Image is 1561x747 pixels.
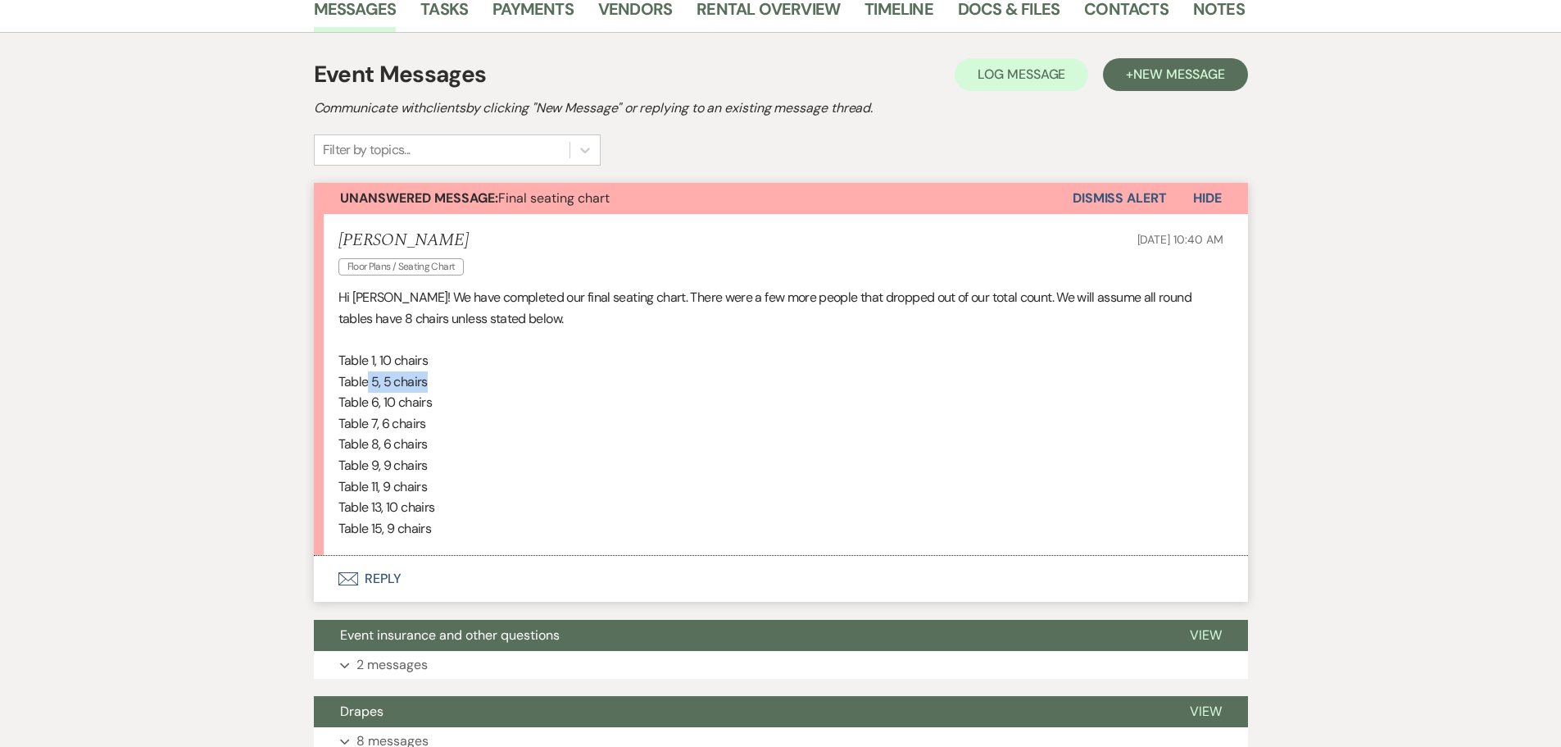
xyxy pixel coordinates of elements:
[338,434,1223,455] p: Table 8, 6 chairs
[340,626,560,644] span: Event insurance and other questions
[340,189,498,207] strong: Unanswered Message:
[338,287,1223,329] p: Hi [PERSON_NAME]! We have completed our final seating chart. There were a few more people that dr...
[314,651,1248,679] button: 2 messages
[338,518,1223,540] p: Table 15, 9 chairs
[338,455,1223,476] p: Table 9, 9 chairs
[340,703,383,720] span: Drapes
[323,140,411,160] div: Filter by topics...
[338,371,1223,393] p: Table 5, 5 chairs
[1073,183,1167,214] button: Dismiss Alert
[338,413,1223,435] p: Table 7, 6 chairs
[314,98,1248,118] h2: Communicate with clients by clicking "New Message" or replying to an existing message thread.
[314,696,1164,727] button: Drapes
[338,497,1223,518] p: Table 13, 10 chairs
[338,392,1223,413] p: Table 6, 10 chairs
[1164,696,1248,727] button: View
[338,230,473,251] h5: [PERSON_NAME]
[314,183,1073,214] button: Unanswered Message:Final seating chart
[978,66,1065,83] span: Log Message
[1137,232,1223,247] span: [DATE] 10:40 AM
[955,58,1088,91] button: Log Message
[314,57,487,92] h1: Event Messages
[340,189,610,207] span: Final seating chart
[314,556,1248,602] button: Reply
[338,476,1223,498] p: Table 11, 9 chairs
[1164,620,1248,651] button: View
[338,350,1223,371] p: Table 1, 10 chairs
[338,258,465,276] span: Floor Plans / Seating Chart
[356,654,428,676] p: 2 messages
[1103,58,1247,91] button: +New Message
[1167,183,1248,214] button: Hide
[1133,66,1224,83] span: New Message
[1193,189,1222,207] span: Hide
[1190,703,1222,720] span: View
[314,620,1164,651] button: Event insurance and other questions
[1190,626,1222,644] span: View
